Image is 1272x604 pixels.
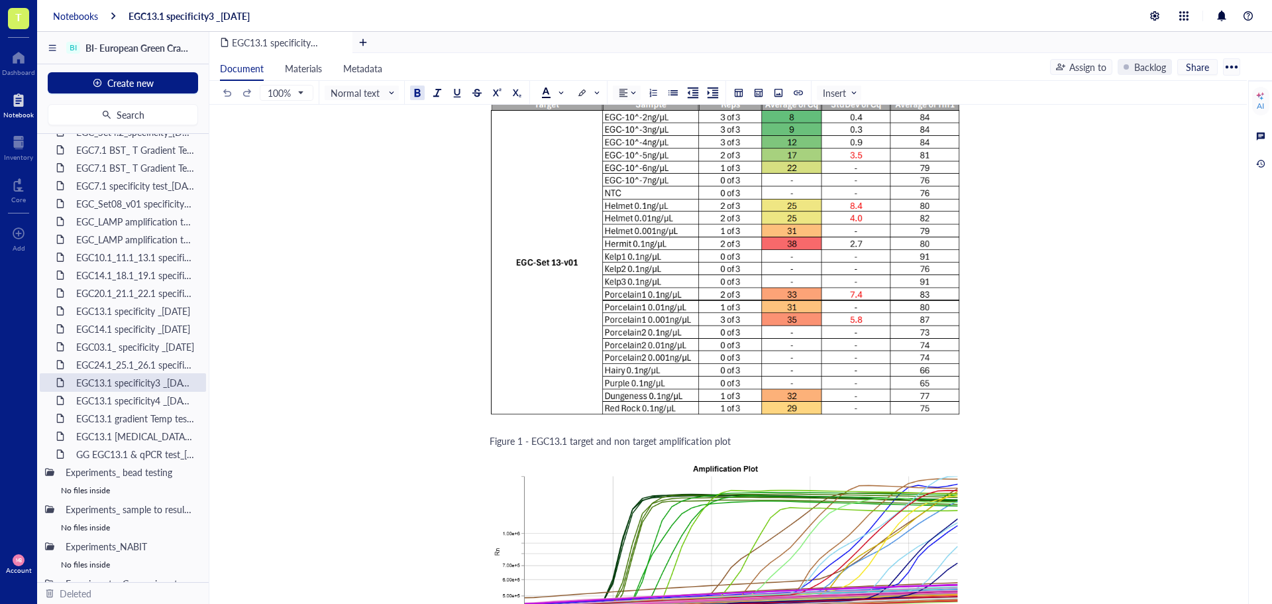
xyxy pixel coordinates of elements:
[285,62,322,75] span: Materials
[70,302,201,320] div: EGC13.1 specificity _[DATE]
[4,132,33,161] a: Inventory
[70,158,201,177] div: EGC7.1 BST_ T Gradient Test2 _[DATE]
[107,78,154,88] span: Create new
[70,176,201,195] div: EGC7.1 specificity test_[DATE]
[60,586,91,601] div: Deleted
[40,518,206,537] div: No files inside
[70,391,201,410] div: EGC13.1 specificity4 _[DATE]
[70,266,201,284] div: EGC14.1_18.1_19.1 specificity _[DATE]
[117,109,144,120] span: Search
[40,481,206,500] div: No files inside
[2,47,35,76] a: Dashboard
[490,95,961,416] img: genemod-experiment-image
[268,87,303,99] span: 100%
[490,434,731,448] span: Figure 1 - EGC13.1 target and non target amplification plot
[3,111,34,119] div: Notebook
[85,41,263,54] span: BI- European Green Crab [PERSON_NAME]
[53,10,98,22] a: Notebooks
[220,62,264,75] span: Document
[60,574,201,593] div: Experiments_ Comparison testing
[4,153,33,161] div: Inventory
[1257,101,1264,111] div: AI
[11,196,26,204] div: Core
[70,43,77,52] div: BI
[70,284,201,302] div: EGC20.1_21.1_22.1 specificity _[DATE]
[2,68,35,76] div: Dashboard
[70,212,201,231] div: EGC_LAMP amplification test Sets10_16_18MAR25
[1134,60,1166,74] div: Backlog
[1186,61,1209,73] span: Share
[6,566,32,574] div: Account
[13,244,25,252] div: Add
[70,320,201,338] div: EGC14.1 specificity _[DATE]
[70,194,201,213] div: EGC_Set08_v01 specificity3_27FEB25
[60,500,201,518] div: Experiments_ sample to result testing
[70,230,201,249] div: EGC_LAMP amplification test Sets17_23_19MAR25
[48,72,198,93] button: Create new
[70,355,201,374] div: EGC24.1_25.1_26.1 specificity _[DATE]
[40,556,206,574] div: No files inside
[48,104,198,125] button: Search
[11,174,26,204] a: Core
[1177,59,1218,75] button: Share
[70,337,201,356] div: EGC03.1_ specificity _[DATE]
[331,87,396,99] span: Normal text
[70,409,201,428] div: EGC13.1 gradient Temp test_[DATE]
[70,373,201,392] div: EGC13.1 specificity3 _[DATE]
[15,9,22,25] span: T
[15,558,21,563] span: MB
[1069,60,1106,74] div: Assign to
[823,87,858,99] span: Insert
[3,90,34,119] a: Notebook
[70,445,201,463] div: GG EGC13.1 & qPCR test_[DATE]
[70,248,201,267] div: EGC10.1_11.1_13.1 specificity _[DATE]
[343,62,382,75] span: Metadata
[70,427,201,446] div: EGC13.1 [MEDICAL_DATA] test_[DATE]
[129,10,250,22] a: EGC13.1 specificity3 _[DATE]
[70,141,201,159] div: EGC7.1 BST_ T Gradient Test _[DATE]
[60,463,201,481] div: Experiments_ bead testing
[60,537,201,556] div: Experiments_NABIT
